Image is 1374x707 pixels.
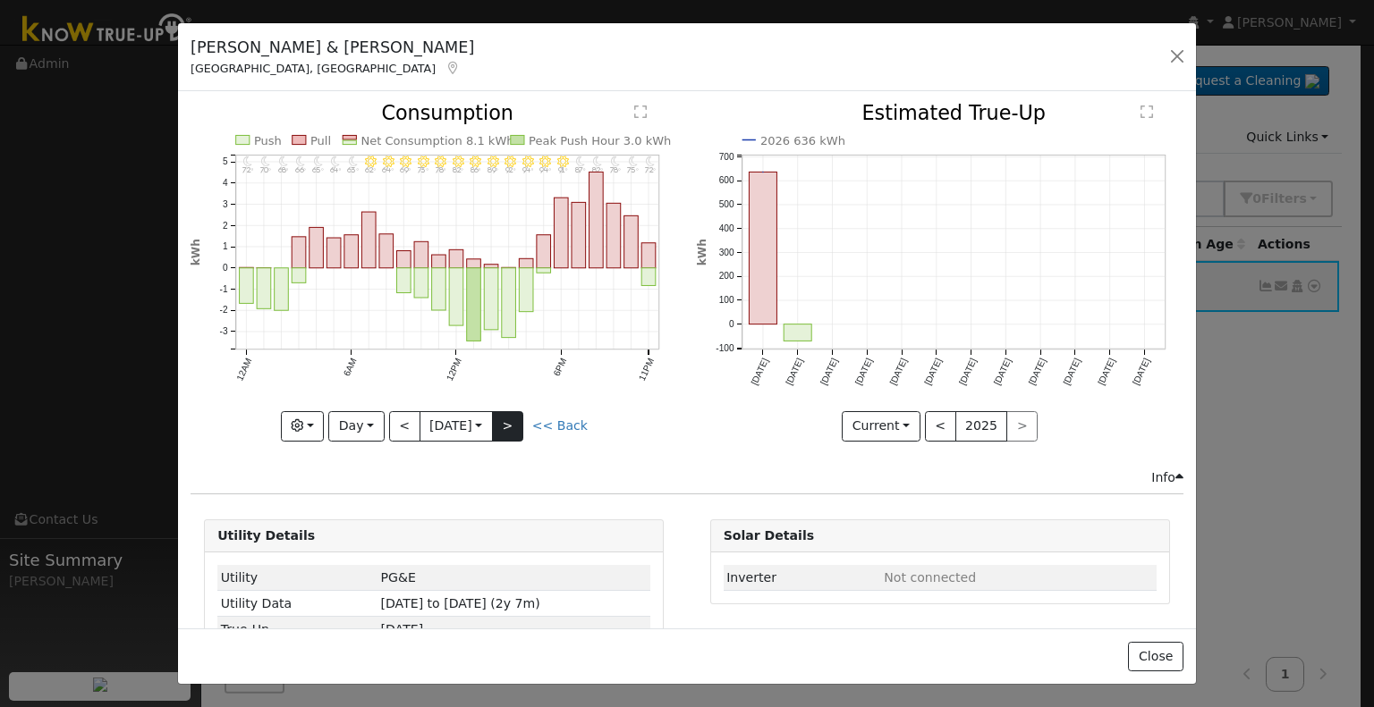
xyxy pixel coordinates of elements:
rect: onclick="" [606,204,621,268]
button: > [492,411,523,442]
text: [DATE] [992,357,1014,387]
text: 12PM [445,357,463,383]
span: ID: 16546544, authorized: 04/14/25 [381,570,416,585]
text: Push [254,134,282,147]
text: [DATE] [853,357,875,387]
i: 2PM - Clear [488,156,498,168]
text: Estimated True-Up [861,102,1046,125]
p: 65° [310,168,327,174]
td: Utility Data [217,591,377,617]
i: 5PM - Clear [540,156,551,168]
rect: onclick="" [362,213,377,269]
p: 62° [362,168,380,174]
td: Inverter [724,565,881,591]
strong: Utility Details [217,528,315,543]
text: Peak Push Hour 3.0 kWh [529,134,671,147]
rect: onclick="" [275,268,289,311]
strong: Solar Details [724,528,814,543]
td: [DATE] [377,617,650,643]
rect: onclick="" [449,250,463,268]
rect: onclick="" [589,173,604,268]
rect: onclick="" [449,268,463,325]
rect: onclick="" [292,237,306,268]
p: 66° [292,168,310,174]
p: 82° [589,168,607,174]
p: 82° [449,168,467,174]
text: [DATE] [1061,357,1082,387]
text: [DATE] [1096,357,1117,387]
i: 8PM - MostlyClear [594,156,603,168]
p: 87° [572,168,589,174]
i: 12PM - Clear [453,156,463,168]
td: Utility [217,565,377,591]
span: ID: null, authorized: None [884,570,976,585]
text: [DATE] [957,357,979,387]
text: [DATE] [1027,357,1048,387]
i: 11PM - Clear [647,156,656,168]
button: Day [328,411,384,442]
rect: onclick="" [344,235,359,268]
text: 400 [718,223,734,233]
rect: onclick="" [467,268,481,341]
rect: onclick="" [642,268,657,286]
i: 12AM - MostlyClear [244,156,253,168]
span: [GEOGRAPHIC_DATA], [GEOGRAPHIC_DATA] [191,62,436,75]
rect: onclick="" [432,256,446,269]
p: 75° [624,168,642,174]
rect: onclick="" [555,198,569,269]
p: 94° [520,168,538,174]
p: 72° [240,168,258,174]
rect: onclick="" [397,251,411,268]
div: Info [1151,468,1183,487]
i: 1AM - Clear [261,156,270,168]
p: 64° [379,168,397,174]
rect: onclick="" [749,173,776,324]
text: 100 [718,296,734,306]
rect: onclick="" [624,216,639,268]
i: 7PM - Clear [576,156,585,168]
text: 0 [223,263,228,273]
i: 8AM - Clear [383,156,394,168]
a: Map [445,61,461,75]
p: 78° [432,168,450,174]
p: 72° [642,168,660,174]
text: 500 [718,200,734,210]
i: 5AM - Clear [331,156,340,168]
text: -1 [220,284,228,294]
i: 10AM - Clear [418,156,428,168]
text: 4 [223,178,228,188]
rect: onclick="" [327,238,341,268]
rect: onclick="" [379,234,394,268]
text: 0 [728,319,734,329]
circle: onclick="" [759,169,766,176]
i: 3AM - Clear [296,156,305,168]
text: 2 [223,221,228,231]
p: 73° [414,168,432,174]
rect: onclick="" [467,259,481,268]
rect: onclick="" [485,265,499,268]
i: 4PM - Clear [522,156,533,168]
text:  [1141,105,1153,120]
i: 9PM - MostlyClear [611,156,620,168]
i: 3PM - Clear [505,156,516,168]
p: 64° [327,168,344,174]
p: 94° [537,168,555,174]
text: 12AM [234,357,253,383]
i: 6PM - Clear [557,156,568,168]
rect: onclick="" [642,243,657,268]
text: -2 [220,306,228,316]
rect: onclick="" [397,268,411,293]
i: 2AM - Clear [279,156,288,168]
rect: onclick="" [414,242,428,268]
rect: onclick="" [310,228,324,268]
p: 70° [257,168,275,174]
span: [DATE] to [DATE] (2y 7m) [381,596,540,610]
rect: onclick="" [240,268,254,304]
rect: onclick="" [537,268,551,273]
text: 6AM [342,357,359,378]
rect: onclick="" [432,268,446,310]
i: 6AM - Clear [349,156,358,168]
text: 700 [718,152,734,162]
text: 600 [718,176,734,186]
i: 11AM - Clear [435,156,445,168]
